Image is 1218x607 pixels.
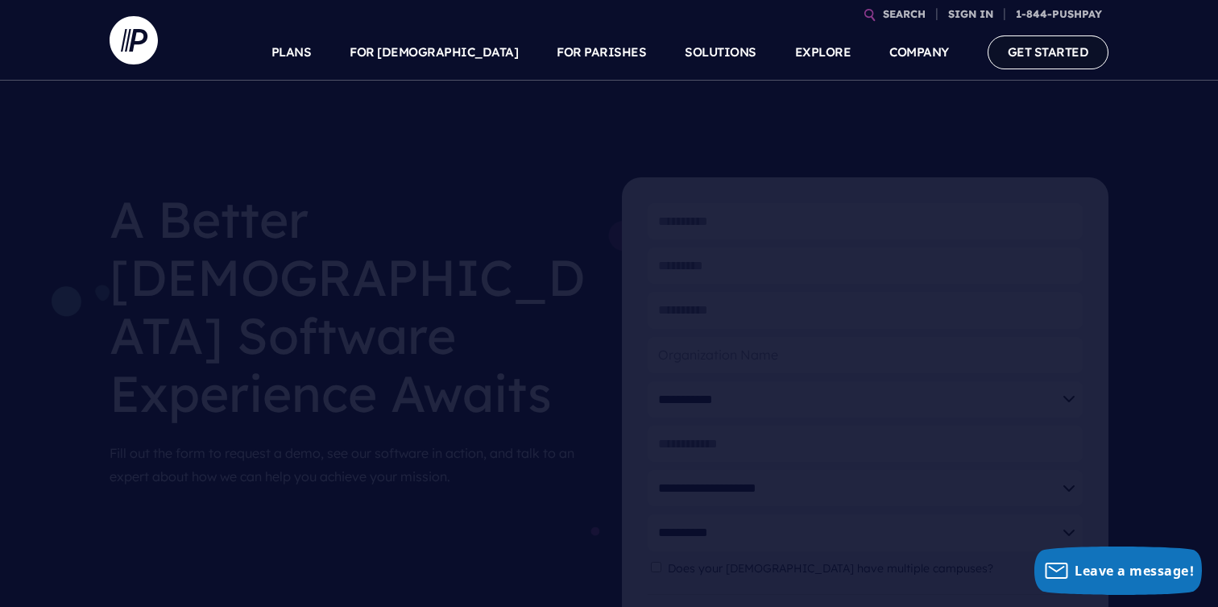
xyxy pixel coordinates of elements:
[350,24,518,81] a: FOR [DEMOGRAPHIC_DATA]
[685,24,756,81] a: SOLUTIONS
[889,24,949,81] a: COMPANY
[795,24,851,81] a: EXPLORE
[1034,547,1202,595] button: Leave a message!
[271,24,312,81] a: PLANS
[1075,562,1194,580] span: Leave a message!
[988,35,1109,69] a: GET STARTED
[557,24,646,81] a: FOR PARISHES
